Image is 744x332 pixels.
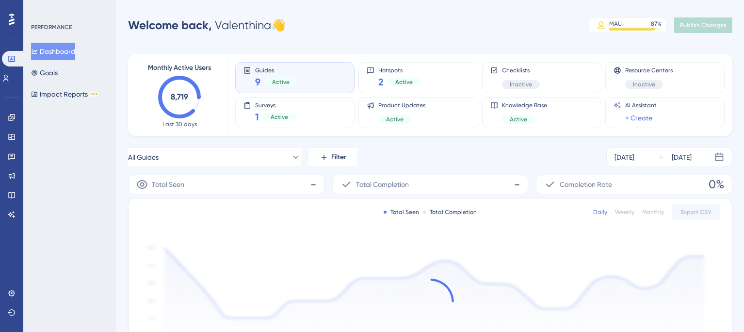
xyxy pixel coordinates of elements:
[680,21,727,29] span: Publish Changes
[378,101,425,109] span: Product Updates
[386,116,404,123] span: Active
[31,43,75,60] button: Dashboard
[642,208,664,216] div: Monthly
[423,208,477,216] div: Total Completion
[651,20,662,28] div: 87 %
[31,23,72,31] div: PERFORMANCE
[510,81,532,88] span: Inactive
[31,64,58,82] button: Goals
[271,113,288,121] span: Active
[128,151,159,163] span: All Guides
[625,101,657,109] span: AI Assistant
[672,151,692,163] div: [DATE]
[502,66,540,74] span: Checklists
[633,81,655,88] span: Inactive
[255,66,297,73] span: Guides
[395,78,413,86] span: Active
[384,208,419,216] div: Total Seen
[128,17,286,33] div: Valenthina 👋
[356,179,409,190] span: Total Completion
[128,18,212,32] span: Welcome back,
[510,116,527,123] span: Active
[514,177,520,192] span: -
[609,20,622,28] div: MAU
[148,62,211,74] span: Monthly Active Users
[593,208,607,216] div: Daily
[674,17,732,33] button: Publish Changes
[272,78,290,86] span: Active
[560,179,612,190] span: Completion Rate
[90,92,98,97] div: BETA
[625,66,673,74] span: Resource Centers
[255,101,296,108] span: Surveys
[255,110,259,124] span: 1
[171,92,188,101] text: 8,719
[152,179,184,190] span: Total Seen
[31,85,98,103] button: Impact ReportsBETA
[378,66,421,73] span: Hotspots
[310,177,316,192] span: -
[128,148,301,167] button: All Guides
[308,148,357,167] button: Filter
[331,151,346,163] span: Filter
[162,120,197,128] span: Last 30 days
[615,151,634,163] div: [DATE]
[709,177,724,192] span: 0%
[681,208,712,216] span: Export CSV
[672,204,720,220] button: Export CSV
[625,112,652,124] a: + Create
[255,75,260,89] span: 9
[502,101,547,109] span: Knowledge Base
[378,75,384,89] span: 2
[615,208,634,216] div: Weekly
